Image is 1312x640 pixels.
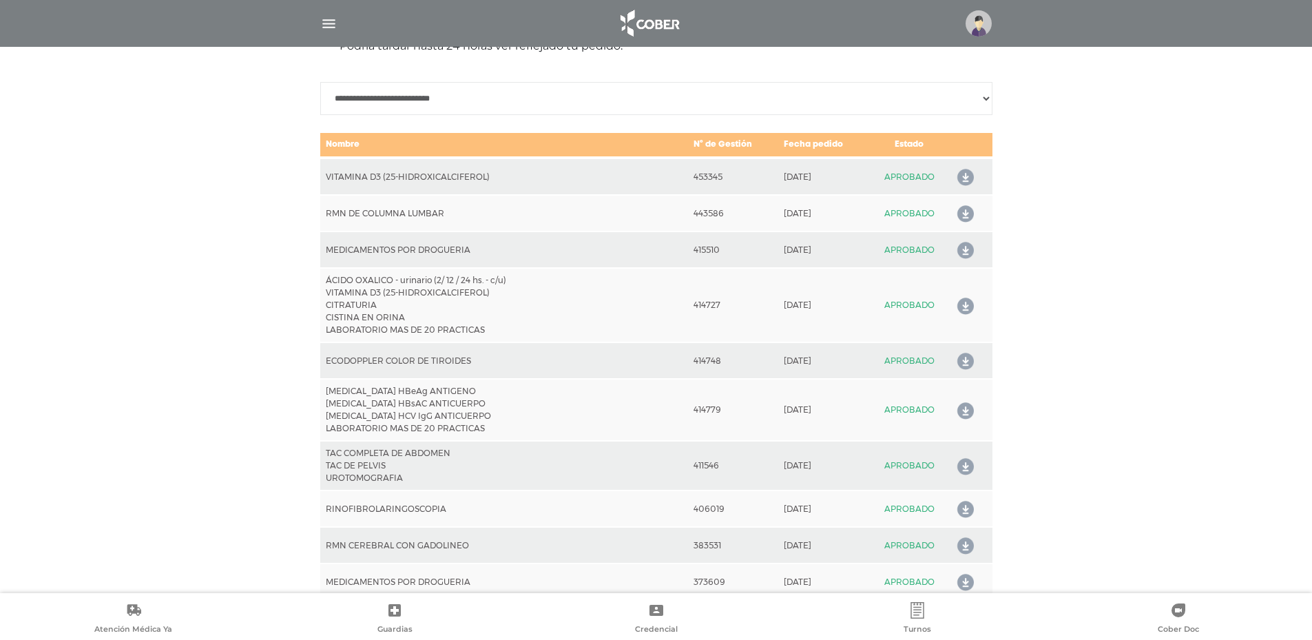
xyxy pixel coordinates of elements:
img: logo_cober_home-white.png [613,7,685,40]
a: Guardias [264,602,525,637]
td: APROBADO [870,342,950,379]
td: APROBADO [870,491,950,527]
td: 406019 [688,491,778,527]
td: [DATE] [778,231,869,268]
span: Cober Doc [1158,624,1199,637]
td: [DATE] [778,379,869,441]
td: MEDICAMENTOS POR DROGUERIA [320,231,689,268]
span: Atención Médica Ya [94,624,172,637]
td: ÁCIDO OXALICO - urinario (2/ 12 / 24 hs. - c/u) VITAMINA D3 (25-HIDROXICALCIFEROL) CITRATURIA CIS... [320,268,689,342]
td: APROBADO [870,268,950,342]
a: Atención Médica Ya [3,602,264,637]
td: [DATE] [778,491,869,527]
span: Guardias [377,624,413,637]
td: 414779 [688,379,778,441]
td: APROBADO [870,195,950,231]
a: Turnos [787,602,1048,637]
td: Estado [870,132,950,158]
td: 415510 [688,231,778,268]
td: TAC COMPLETA DE ABDOMEN TAC DE PELVIS UROTOMOGRAFIA [320,441,689,491]
span: Credencial [635,624,678,637]
td: [DATE] [778,268,869,342]
td: APROBADO [870,379,950,441]
td: VITAMINA D3 (25-HIDROXICALCIFEROL) [320,158,689,195]
td: MEDICAMENTOS POR DROGUERIA [320,564,689,600]
td: RMN CEREBRAL CON GADOLINEO [320,527,689,564]
img: Cober_menu-lines-white.svg [320,15,337,32]
span: Turnos [904,624,931,637]
td: APROBADO [870,527,950,564]
td: 453345 [688,158,778,195]
td: 414748 [688,342,778,379]
td: [MEDICAL_DATA] HBeAg ANTIGENO [MEDICAL_DATA] HBsAC ANTICUERPO [MEDICAL_DATA] HCV IgG ANTICUERPO L... [320,379,689,441]
td: Nombre [320,132,689,158]
td: ECODOPPLER COLOR DE TIROIDES [320,342,689,379]
img: profile-placeholder.svg [966,10,992,37]
td: [DATE] [778,195,869,231]
td: APROBADO [870,231,950,268]
td: [DATE] [778,441,869,491]
td: APROBADO [870,441,950,491]
a: Credencial [525,602,787,637]
td: [DATE] [778,564,869,600]
td: RMN DE COLUMNA LUMBAR [320,195,689,231]
td: Fecha pedido [778,132,869,158]
td: N° de Gestión [688,132,778,158]
td: [DATE] [778,342,869,379]
td: [DATE] [778,527,869,564]
td: 411546 [688,441,778,491]
td: 383531 [688,527,778,564]
td: APROBADO [870,158,950,195]
td: 414727 [688,268,778,342]
td: APROBADO [870,564,950,600]
td: 443586 [688,195,778,231]
td: 373609 [688,564,778,600]
td: [DATE] [778,158,869,195]
a: Cober Doc [1048,602,1309,637]
td: RINOFIBROLARINGOSCOPIA [320,491,689,527]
